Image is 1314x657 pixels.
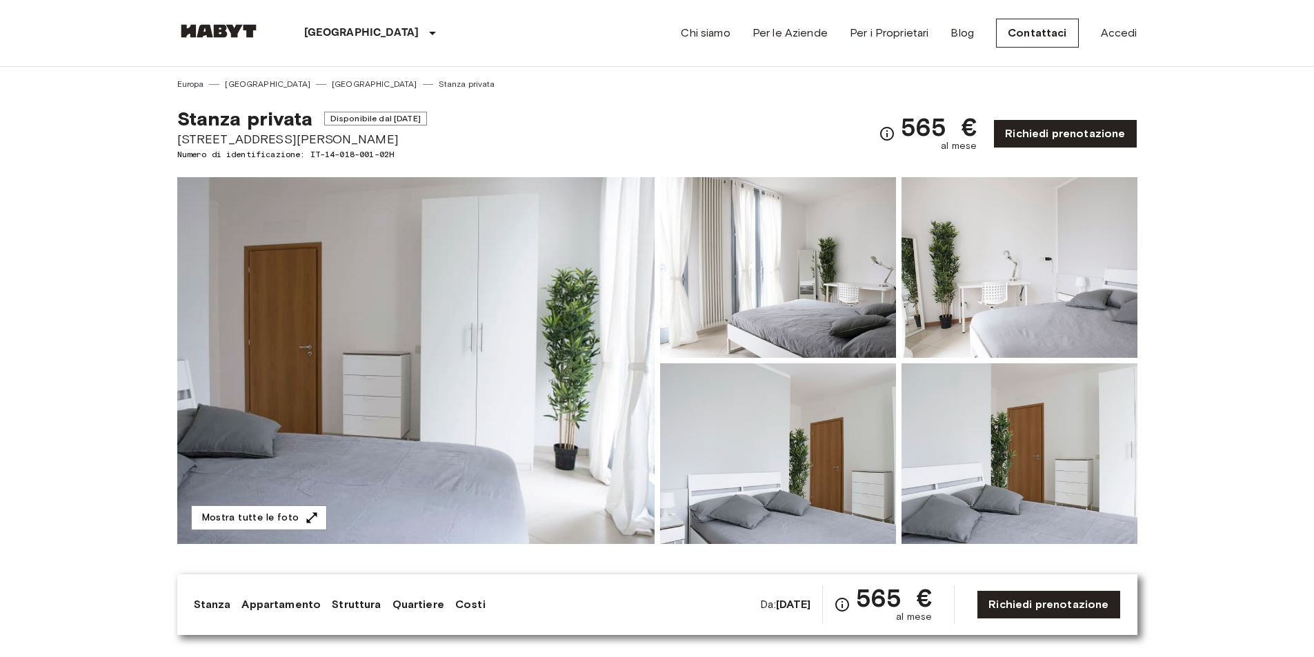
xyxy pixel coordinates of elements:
a: Per i Proprietari [850,25,929,41]
a: Struttura [332,596,381,613]
img: Picture of unit IT-14-018-001-02H [660,177,896,358]
svg: Verifica i dettagli delle spese nella sezione 'Riassunto dei Costi'. Si prega di notare che gli s... [834,596,850,613]
span: Numero di identificazione: IT-14-018-001-02H [177,148,427,161]
a: [GEOGRAPHIC_DATA] [332,78,417,90]
a: Richiedi prenotazione [993,119,1137,148]
a: Appartamento [241,596,321,613]
a: Stanza [194,596,231,613]
a: Costi [455,596,486,613]
a: [GEOGRAPHIC_DATA] [225,78,310,90]
img: Picture of unit IT-14-018-001-02H [902,363,1137,544]
img: Marketing picture of unit IT-14-018-001-02H [177,177,655,544]
span: 565 € [856,585,933,610]
span: al mese [941,139,977,153]
span: [STREET_ADDRESS][PERSON_NAME] [177,130,427,148]
b: [DATE] [776,598,811,611]
a: Europa [177,78,204,90]
span: Disponibile dal [DATE] [324,112,427,125]
a: Per le Aziende [753,25,828,41]
a: Stanza privata [439,78,495,90]
img: Habyt [177,24,260,38]
button: Mostra tutte le foto [191,505,327,531]
a: Richiedi prenotazione [977,590,1120,619]
a: Blog [950,25,974,41]
span: 565 € [901,114,977,139]
a: Chi siamo [681,25,730,41]
a: Accedi [1101,25,1137,41]
span: al mese [896,610,932,624]
svg: Verifica i dettagli delle spese nella sezione 'Riassunto dei Costi'. Si prega di notare che gli s... [879,125,895,142]
img: Picture of unit IT-14-018-001-02H [660,363,896,544]
span: Da: [760,597,810,612]
span: Stanza privata [177,107,313,130]
p: [GEOGRAPHIC_DATA] [304,25,419,41]
a: Quartiere [392,596,444,613]
a: Contattaci [996,19,1079,48]
img: Picture of unit IT-14-018-001-02H [902,177,1137,358]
